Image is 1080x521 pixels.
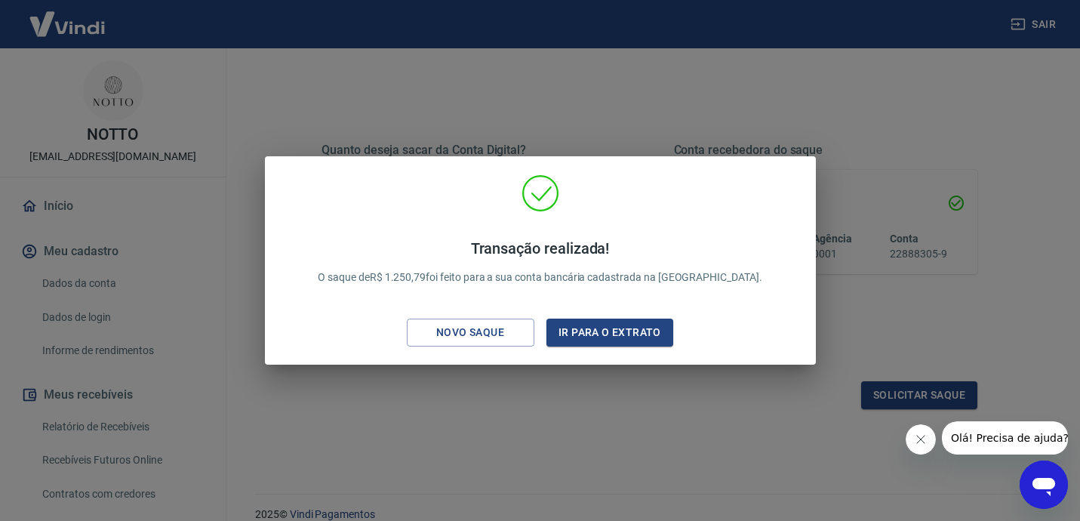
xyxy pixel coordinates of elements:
span: Olá! Precisa de ajuda? [9,11,127,23]
h4: Transação realizada! [318,239,762,257]
iframe: Fechar mensagem [906,424,936,455]
div: Novo saque [418,323,522,342]
iframe: Mensagem da empresa [942,421,1068,455]
button: Ir para o extrato [546,319,674,347]
button: Novo saque [407,319,534,347]
iframe: Botão para abrir a janela de mensagens [1020,461,1068,509]
p: O saque de R$ 1.250,79 foi feito para a sua conta bancária cadastrada na [GEOGRAPHIC_DATA]. [318,239,762,285]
